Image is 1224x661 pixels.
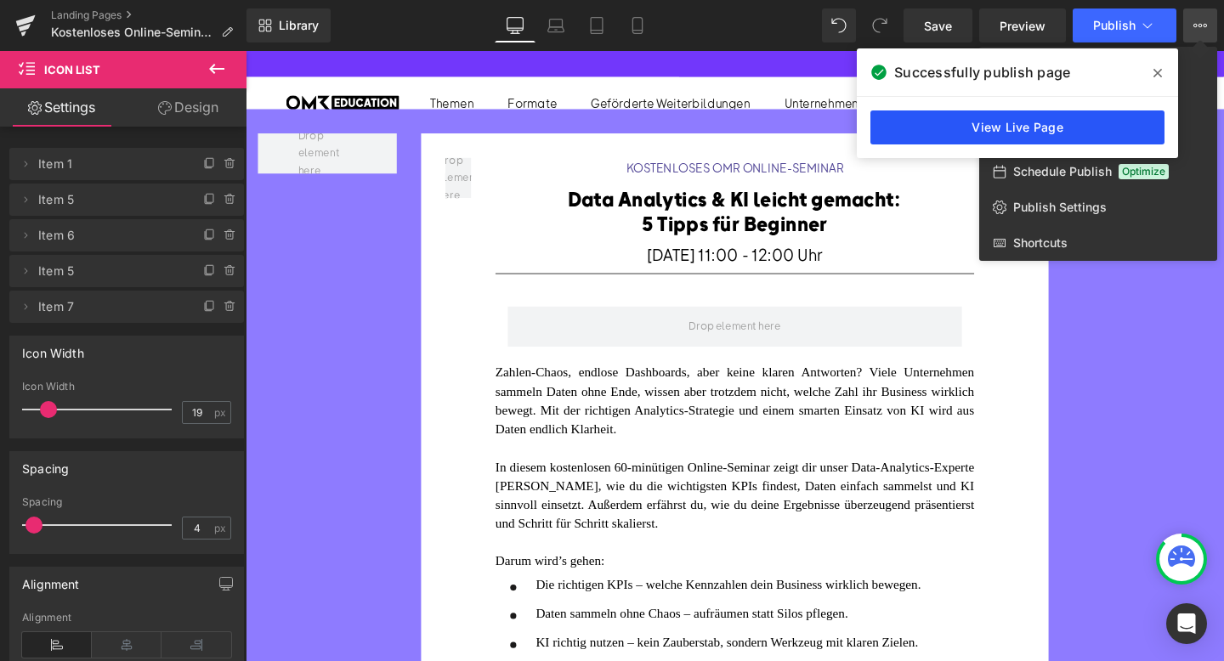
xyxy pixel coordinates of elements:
span: Item 7 [38,291,181,323]
div: Spacing [22,452,69,476]
span: Library [279,18,319,33]
font: Zahlen-Chaos, endlose Dashboards, aber keine klaren Antworten? Viele Unternehmen sammeln Daten oh... [263,330,766,404]
font: Data Analytics & KI leicht gemacht: [338,142,689,167]
span: Save [924,17,952,35]
font: 5 Tipps für Beginner [416,168,612,194]
a: Tablet [576,8,617,42]
font: In diesem kostenlosen 60-minütigen Online-Seminar zeigt dir unser Data-Analytics-Experte [PERSON_... [263,430,766,504]
span: px [214,523,229,534]
div: Open Intercom Messenger [1166,603,1207,644]
a: Mobile [617,8,658,42]
a: View Live Page [870,110,1164,144]
a: ThemenThemen [194,46,240,62]
a: New Library [246,8,331,42]
span: Shortcuts [1013,235,1068,251]
button: Redo [863,8,897,42]
span: [DATE] 11:00 - 12:00 Uhr [422,203,606,224]
font: KI richtig nutzen – kein Zauberstab, sondern Werkzeug mit klaren Zielen. [305,614,707,629]
a: Laptop [535,8,576,42]
button: Undo [822,8,856,42]
span: Optimize [1119,164,1169,179]
span: Kostenloses Online-Seminar | Meta Ads [51,25,214,39]
font: Darum wird’s gehen: [263,528,377,543]
font: Daten sammeln ohne Chaos – aufräumen statt Silos pflegen. [305,584,633,598]
a: Desktop [495,8,535,42]
a: Warenkorb öffnen [970,45,986,65]
div: Alignment [22,612,231,624]
span: Item 1 [38,148,181,180]
a: Landing Pages [51,8,246,22]
nav: Hauptmenü [194,44,705,65]
div: Spacing [22,496,231,508]
span: Die richtigen KPIs – welche Kennzahlen dein Business wirklich bewegen. [305,553,710,568]
div: Alignment [22,568,80,591]
button: View Live PageView with current TemplateSave Template to LibrarySchedule PublishOptimizePublish S... [1183,8,1217,42]
div: Icon Width [22,381,231,393]
span: Publish Settings [1013,200,1107,215]
div: Icon Width [22,336,84,360]
span: px [214,407,229,418]
span: Item 6 [38,219,181,251]
span: Successfully publish page [894,62,1070,82]
span: Icon List [44,63,100,76]
a: Suche [931,46,949,64]
a: Preview [979,8,1066,42]
span: Item 5 [38,255,181,287]
span: Item 5 [38,184,181,216]
button: Publish [1073,8,1176,42]
span: Preview [1000,17,1045,35]
a: Design [127,88,250,127]
h5: KOSTENLOSES OMR ONLINE-SEMINAR [263,112,766,133]
a: Geförderte Weiterbildungen [363,46,530,62]
a: Unternehmenslösungen [566,46,705,62]
a: FormateFormate [275,46,327,62]
img: Omr_education_Logo [42,47,161,61]
span: Schedule Publish [1013,164,1112,179]
span: Publish [1093,19,1136,32]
